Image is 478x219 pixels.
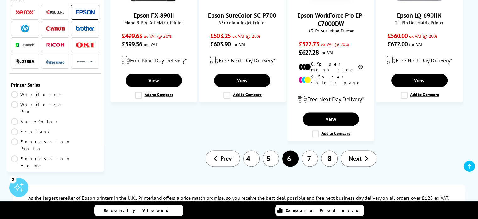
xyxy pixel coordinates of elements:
[76,41,95,49] a: OKI
[263,150,279,167] a: 5
[104,208,175,213] span: Recently Viewed
[16,41,35,49] a: Lexmark
[302,150,318,167] a: 7
[16,57,35,65] a: Zebra
[206,150,240,167] a: Prev
[349,154,362,163] span: Next
[11,101,63,115] a: Workforce Pro
[122,32,142,40] span: £499.63
[9,176,16,183] div: 2
[321,150,338,167] a: 8
[46,25,65,32] a: Canon
[409,41,423,47] span: inc VAT
[46,57,65,65] a: Intermec
[135,92,173,99] label: Add to Compare
[391,74,448,87] a: View
[76,10,95,14] img: Epson
[387,32,408,40] span: £560.00
[94,205,183,216] a: Recently Viewed
[11,118,60,125] a: SureColor
[126,74,182,87] a: View
[76,8,95,16] a: Epson
[28,194,450,202] p: As the largest reseller of Epson printers in the U.K., Printerland offers a price match promise, ...
[11,155,71,169] a: Expression Home
[46,41,65,49] a: Ricoh
[76,26,95,31] img: Brother
[291,90,371,108] div: modal_delivery
[144,41,157,47] span: inc VAT
[232,41,246,47] span: inc VAT
[291,28,371,34] span: A3 Colour Inkjet Printer
[320,49,334,55] span: inc VAT
[46,59,65,64] img: Intermec
[232,33,260,39] span: ex VAT @ 20%
[11,128,55,135] a: EcoTank
[114,51,194,69] div: modal_delivery
[299,40,319,48] span: £522.73
[11,138,71,152] a: Expression Photo
[341,150,376,167] a: Next
[223,92,262,99] label: Add to Compare
[220,154,232,163] span: Prev
[210,32,231,40] span: £503.25
[11,91,63,98] a: Workforce
[286,208,362,213] span: Compare Products
[210,40,231,48] span: £603.90
[76,25,95,32] a: Brother
[208,11,276,20] a: Epson SureColor SC-P700
[76,57,95,65] a: Pantum
[299,61,363,72] li: 0.9p per mono page
[379,51,459,69] div: modal_delivery
[134,11,174,20] a: Epson FX-890II
[76,58,95,65] img: Pantum
[275,205,364,216] a: Compare Products
[46,10,65,14] img: Kyocera
[114,20,194,26] span: Mono 9-Pin Dot Matrix Printer
[16,25,35,32] a: HP
[214,74,270,87] a: View
[409,33,437,39] span: ex VAT @ 20%
[144,33,172,39] span: ex VAT @ 20%
[202,20,282,26] span: A3+ Colour Inkjet Printer
[299,48,319,56] span: £627.28
[397,11,442,20] a: Epson LQ-690IIN
[297,11,364,28] a: Epson WorkForce Pro EP-C7000DW
[46,26,65,31] img: Canon
[312,130,350,137] label: Add to Compare
[16,10,35,14] img: Xerox
[379,20,459,26] span: 24-Pin Dot Matrix Printer
[76,42,95,48] img: OKI
[202,51,282,69] div: modal_delivery
[243,150,260,167] a: 4
[21,25,29,32] img: HP
[401,92,439,99] label: Add to Compare
[46,8,65,16] a: Kyocera
[16,43,35,47] img: Lexmark
[11,82,99,88] div: Printer Series
[46,43,65,47] img: Ricoh
[122,40,142,48] span: £599.56
[16,8,35,16] a: Xerox
[299,74,363,85] li: 6.5p per colour page
[321,41,349,47] span: ex VAT @ 20%
[303,112,359,126] a: View
[387,40,408,48] span: £672.00
[16,58,35,65] img: Zebra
